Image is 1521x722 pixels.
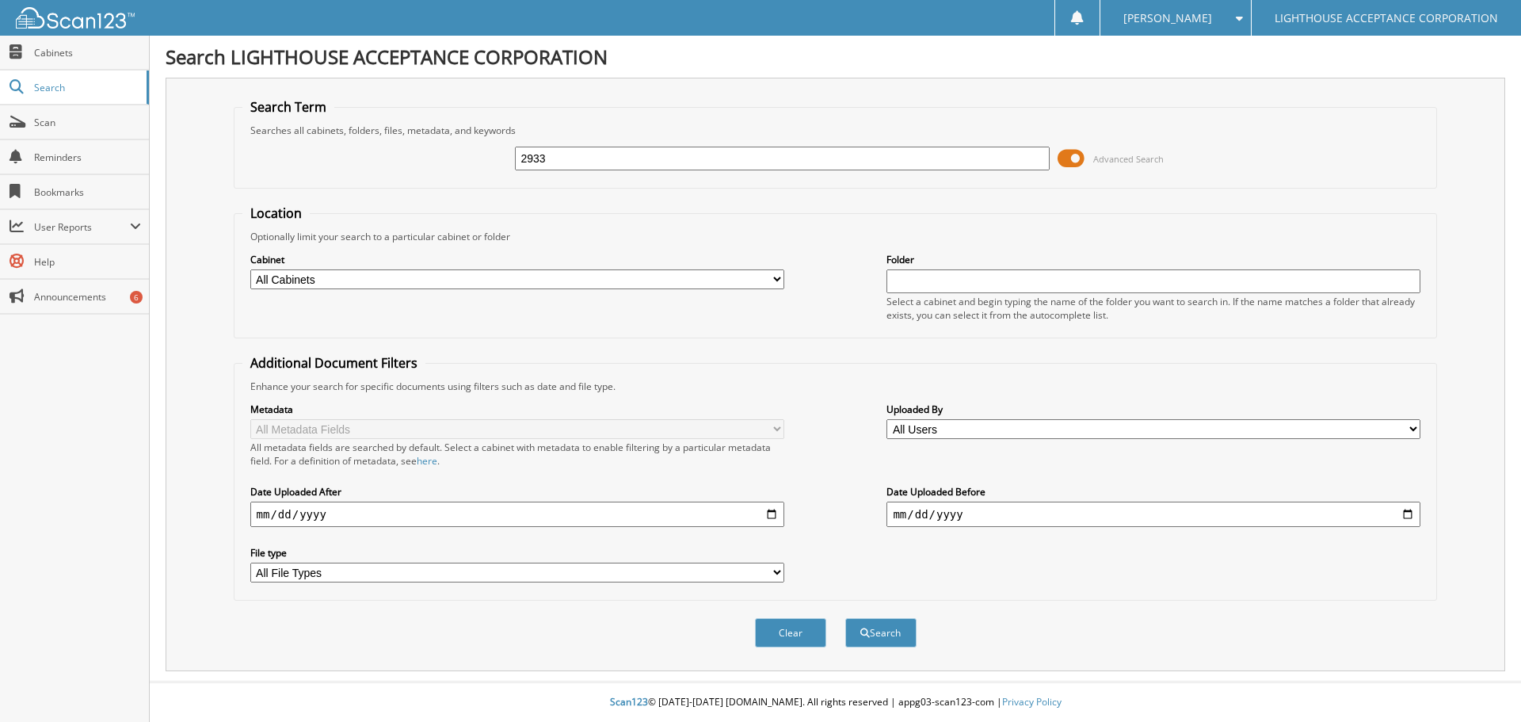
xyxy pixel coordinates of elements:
[250,403,784,416] label: Metadata
[250,502,784,527] input: start
[242,354,425,372] legend: Additional Document Filters
[34,185,141,199] span: Bookmarks
[250,253,784,266] label: Cabinet
[250,485,784,499] label: Date Uploaded After
[250,546,784,560] label: File type
[34,220,130,234] span: User Reports
[250,441,784,468] div: All metadata fields are searched by default. Select a cabinet with metadata to enable filtering b...
[1123,13,1212,23] span: [PERSON_NAME]
[755,618,826,648] button: Clear
[16,7,135,29] img: scan123-logo-white.svg
[34,46,141,59] span: Cabinets
[34,116,141,129] span: Scan
[886,502,1420,527] input: end
[610,695,648,709] span: Scan123
[845,618,917,648] button: Search
[1275,13,1498,23] span: LIGHTHOUSE ACCEPTANCE CORPORATION
[34,290,141,304] span: Announcements
[886,403,1420,416] label: Uploaded By
[166,44,1505,70] h1: Search LIGHTHOUSE ACCEPTANCE CORPORATION
[1442,646,1521,722] iframe: Chat Widget
[886,253,1420,266] label: Folder
[886,295,1420,322] div: Select a cabinet and begin typing the name of the folder you want to search in. If the name match...
[34,151,141,164] span: Reminders
[886,485,1420,499] label: Date Uploaded Before
[1093,153,1164,165] span: Advanced Search
[34,255,141,269] span: Help
[242,380,1429,393] div: Enhance your search for specific documents using filters such as date and file type.
[417,454,437,468] a: here
[242,230,1429,243] div: Optionally limit your search to a particular cabinet or folder
[242,98,334,116] legend: Search Term
[242,124,1429,137] div: Searches all cabinets, folders, files, metadata, and keywords
[34,81,139,94] span: Search
[1002,695,1062,709] a: Privacy Policy
[130,291,143,304] div: 6
[150,683,1521,722] div: © [DATE]-[DATE] [DOMAIN_NAME]. All rights reserved | appg03-scan123-com |
[242,204,310,222] legend: Location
